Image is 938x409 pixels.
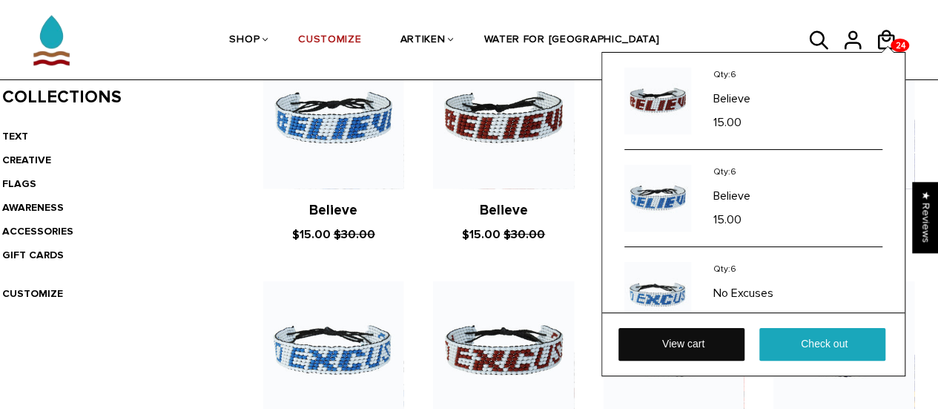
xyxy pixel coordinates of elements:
a: Believe [713,87,880,108]
p: Qty: [713,68,880,82]
span: 6 [730,166,736,177]
span: 15.00 [713,212,742,227]
a: SHOP [229,1,260,80]
img: Handmade Beaded ArtiKen Believe Maroon and White Bracelet [624,68,691,134]
a: Believe [309,202,357,219]
a: CUSTOMIZE [298,1,361,80]
div: Click to open Judge.me floating reviews tab [913,182,938,252]
a: ARTIKEN [400,1,445,80]
a: TEXT [2,130,28,143]
a: CREATIVE [2,154,51,166]
p: Qty: [713,262,880,277]
a: FLAGS [2,177,36,190]
a: View cart [618,328,744,361]
a: GIFT CARDS [2,249,64,261]
a: Believe [713,184,880,206]
a: Believe [480,202,528,219]
a: Check out [759,328,885,361]
img: Handmade Beaded ArtiKen Believe Blue and White Bracelet [624,165,691,232]
span: 6 [730,69,736,80]
a: No Excuses [713,281,880,303]
span: 6 [730,264,736,275]
span: 15.00 [713,310,742,324]
s: $30.00 [503,227,545,242]
span: 24 [891,36,909,55]
span: $15.00 [292,227,331,242]
h3: Collections [2,87,219,108]
span: 15.00 [713,115,742,130]
a: AWARENESS [2,201,64,214]
a: WATER FOR [GEOGRAPHIC_DATA] [483,1,659,80]
a: CUSTOMIZE [2,287,63,300]
span: $15.00 [462,227,501,242]
a: ACCESSORIES [2,225,73,238]
s: $30.00 [334,227,375,242]
p: Qty: [713,165,880,180]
